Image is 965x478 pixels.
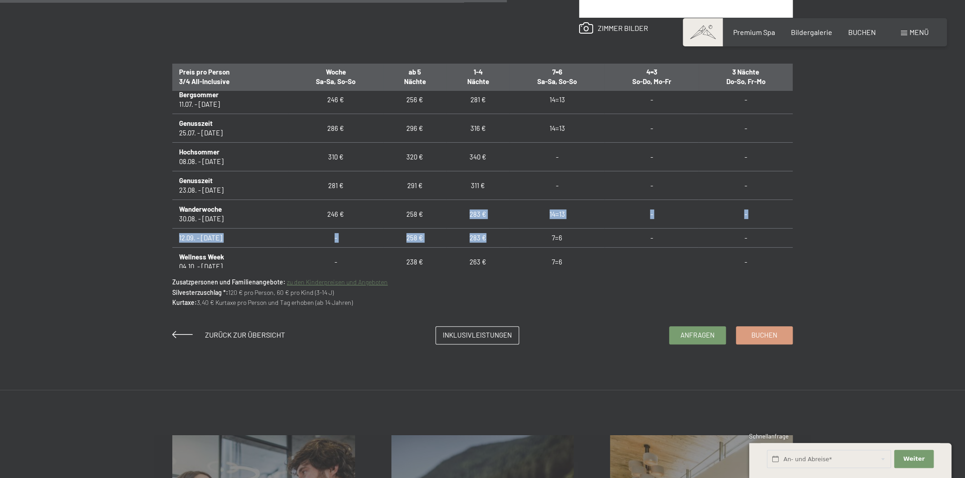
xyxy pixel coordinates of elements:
[510,114,605,143] td: 14=13
[699,143,793,171] td: -
[179,119,213,127] b: Genusszeit
[605,85,699,114] td: -
[446,143,510,171] td: 340 €
[510,200,605,229] td: 14=13
[910,28,929,36] span: Menü
[699,85,793,114] td: -
[172,114,288,143] td: 25.07. - [DATE]
[510,248,605,276] td: 7=6
[699,229,793,248] td: -
[736,327,792,344] a: Buchen
[179,148,220,156] b: Hochsommer
[288,63,383,91] th: Woche
[179,68,230,76] span: Preis pro Person
[383,114,446,143] td: 296 €
[172,278,285,286] strong: Zusatzpersonen und Familienangebote:
[383,200,446,229] td: 258 €
[699,171,793,200] td: -
[446,114,510,143] td: 316 €
[288,143,383,171] td: 310 €
[179,176,213,184] b: Genusszeit
[172,299,197,306] strong: Kurtaxe:
[443,330,512,340] span: Inklusivleistungen
[172,200,288,229] td: 30.08. - [DATE]
[288,85,383,114] td: 246 €
[172,143,288,171] td: 08.08. - [DATE]
[632,78,671,86] span: So-Do, Mo-Fr
[404,78,425,86] span: Nächte
[749,433,789,440] span: Schnellanfrage
[670,327,725,344] a: Anfragen
[699,200,793,229] td: -
[605,143,699,171] td: -
[446,229,510,248] td: 283 €
[436,327,519,344] a: Inklusivleistungen
[848,28,876,36] a: BUCHEN
[172,248,288,276] td: 04.10. - [DATE]
[316,78,355,86] span: Sa-Sa, So-So
[179,78,230,86] span: 3/4 All-Inclusive
[288,171,383,200] td: 281 €
[510,63,605,91] th: 7=6
[605,63,699,91] th: 4=3
[172,85,288,114] td: 11.07. - [DATE]
[699,248,793,276] td: -
[288,200,383,229] td: 246 €
[288,229,383,248] td: -
[383,63,446,91] th: ab 5
[172,171,288,200] td: 23.08. - [DATE]
[605,171,699,200] td: -
[903,455,925,463] span: Weiter
[446,63,510,91] th: 1-4
[510,171,605,200] td: -
[205,330,285,339] span: Zurück zur Übersicht
[733,28,775,36] a: Premium Spa
[894,450,933,468] button: Weiter
[383,248,446,276] td: 238 €
[510,143,605,171] td: -
[510,229,605,248] td: 7=6
[288,248,383,276] td: -
[726,78,765,86] span: Do-So, Fr-Mo
[383,85,446,114] td: 256 €
[467,78,489,86] span: Nächte
[383,171,446,200] td: 291 €
[751,330,777,340] span: Buchen
[172,289,228,296] strong: Silvesterzuschlag *:
[699,63,793,91] th: 3 Nächte
[383,229,446,248] td: 258 €
[288,114,383,143] td: 286 €
[172,277,793,308] p: 120 € pro Person, 60 € pro Kind (3-14 J) 3,40 € Kurtaxe pro Person und Tag erhoben (ab 14 Jahren)
[446,171,510,200] td: 311 €
[179,205,222,213] b: Wanderwoche
[605,229,699,248] td: -
[446,85,510,114] td: 281 €
[172,330,285,339] a: Zurück zur Übersicht
[179,90,219,99] b: Bergsommer
[605,114,699,143] td: -
[510,85,605,114] td: 14=13
[446,200,510,229] td: 283 €
[680,330,715,340] span: Anfragen
[605,200,699,229] td: -
[537,78,577,86] span: Sa-Sa, So-So
[791,28,832,36] a: Bildergalerie
[383,143,446,171] td: 320 €
[446,248,510,276] td: 263 €
[179,253,224,261] b: Wellness Week
[172,229,288,248] td: 12.09. - [DATE]
[699,114,793,143] td: -
[287,278,388,286] a: zu den Kinderpreisen und Angeboten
